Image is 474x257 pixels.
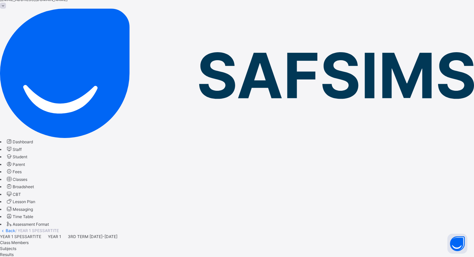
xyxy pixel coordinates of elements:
[6,147,22,152] a: Staff
[48,234,61,239] span: YEAR 1
[15,228,59,233] span: / YEAR 1 SPESSARTITE
[447,234,467,254] button: Open asap
[6,192,21,197] a: CBT
[6,154,27,159] a: Student
[6,199,35,204] a: Lesson Plan
[13,177,27,182] span: Classes
[6,139,33,144] a: Dashboard
[6,214,33,219] a: Time Table
[13,162,25,167] span: Parent
[13,207,33,212] span: Messaging
[13,184,34,189] span: Broadsheet
[6,169,22,174] a: Fees
[6,222,49,227] a: Assessment Format
[13,222,49,227] span: Assessment Format
[13,169,22,174] span: Fees
[6,228,15,233] a: Back
[13,192,21,197] span: CBT
[6,162,25,167] a: Parent
[13,147,22,152] span: Staff
[6,184,34,189] a: Broadsheet
[13,154,27,159] span: Student
[6,177,27,182] a: Classes
[13,139,33,144] span: Dashboard
[13,199,35,204] span: Lesson Plan
[68,234,117,239] span: 3RD TERM [DATE]-[DATE]
[13,214,33,219] span: Time Table
[6,207,33,212] a: Messaging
